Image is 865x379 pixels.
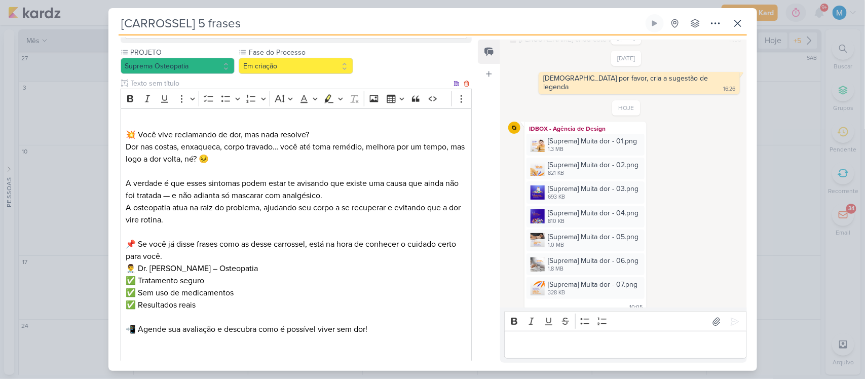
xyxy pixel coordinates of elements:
[531,209,545,223] img: Uh6OQ7UAbOxEom0l3jjFX0Qd1GJkyQY97YBDVJ7o.png
[526,277,645,299] div: [Suprema] Muita dor - 07.png
[526,206,645,228] div: [Suprema] Muita dor - 04.png
[526,124,645,134] div: IDBOX - Agência de Design
[548,208,638,218] div: [Suprema] Muita dor - 04.png
[508,122,520,134] img: IDBOX - Agência de Design
[121,58,235,74] button: Suprema Osteopatia
[548,183,638,194] div: [Suprema] Muita dor - 03.png
[526,253,645,275] div: [Suprema] Muita dor - 06.png
[548,169,638,177] div: 821 KB
[119,14,644,32] input: Kard Sem Título
[126,202,466,226] p: A osteopatia atua na raiz do problema, ajudando seu corpo a se recuperar e evitando que a dor vir...
[126,177,466,202] p: A verdade é que esses sintomas podem estar te avisando que existe uma causa que ainda não foi tra...
[531,257,545,272] img: EsdXEZkciEM3bv1dD6MHJeVZfaVJW7OZBGRJkd9w.png
[526,181,645,203] div: [Suprema] Muita dor - 03.png
[548,289,637,297] div: 328 KB
[548,193,638,201] div: 693 KB
[126,226,466,262] p: 📌 Se você já disse frases como as desse carrossel, está na hora de conhecer o cuidado certo para ...
[239,58,353,74] button: Em criação
[526,158,645,179] div: [Suprema] Muita dor - 02.png
[129,78,452,89] input: Texto sem título
[126,323,466,335] p: 📲 Agende sua avaliação e descubra como é possível viver sem dor!
[548,279,637,290] div: [Suprema] Muita dor - 07.png
[548,145,637,154] div: 1.3 MB
[548,265,638,273] div: 1.8 MB
[548,241,638,249] div: 1.0 MB
[651,19,659,27] div: Ligar relógio
[531,281,545,295] img: YTwirzszKEBlm7qAd6kjGVxIFZ2MqWpDItE8UnR8.png
[548,136,637,146] div: [Suprema] Muita dor - 01.png
[126,117,466,165] p: ⁠⁠⁠⁠⁠⁠⁠ 💥 Você vive reclamando de dor, mas nada resolve? Dor nas costas, enxaqueca, corpo travado...
[724,85,736,93] div: 16:26
[531,185,545,200] img: KCrQhXAZ6zvMnV5E9eABW0Rgv5kRRXudF5zMhiPA.png
[248,47,353,58] label: Fase do Processo
[629,304,643,312] div: 10:05
[548,217,638,225] div: 810 KB
[548,160,638,170] div: [Suprema] Muita dor - 02.png
[548,232,638,242] div: [Suprema] Muita dor - 05.png
[504,312,746,331] div: Editor toolbar
[548,255,638,266] div: [Suprema] Muita dor - 06.png
[126,262,466,311] p: 👨‍⚕ Dr. [PERSON_NAME] – Osteopatia ✅ Tratamento seguro ✅ Sem uso de medicamentos ✅ Resultados reais
[526,134,645,156] div: [Suprema] Muita dor - 01.png
[504,331,746,359] div: Editor editing area: main
[543,74,710,91] div: [DEMOGRAPHIC_DATA] por favor, cria a sugestão de legenda
[526,230,645,251] div: [Suprema] Muita dor - 05.png
[531,138,545,152] img: KanXfFx9ZIhuoheBRYuVoFkp2Sqgdr8wI0Yt8glm.png
[531,162,545,176] img: kVFrfR7C6xRgu9BQFQvE21Vm6C6amasYmtJAklUl.png
[121,89,472,108] div: Editor toolbar
[130,47,235,58] label: PROJETO
[531,233,545,247] img: 4zCr6u3x9UnRVTjXLqP2IKF7XMHFNz3MuiyZxxae.png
